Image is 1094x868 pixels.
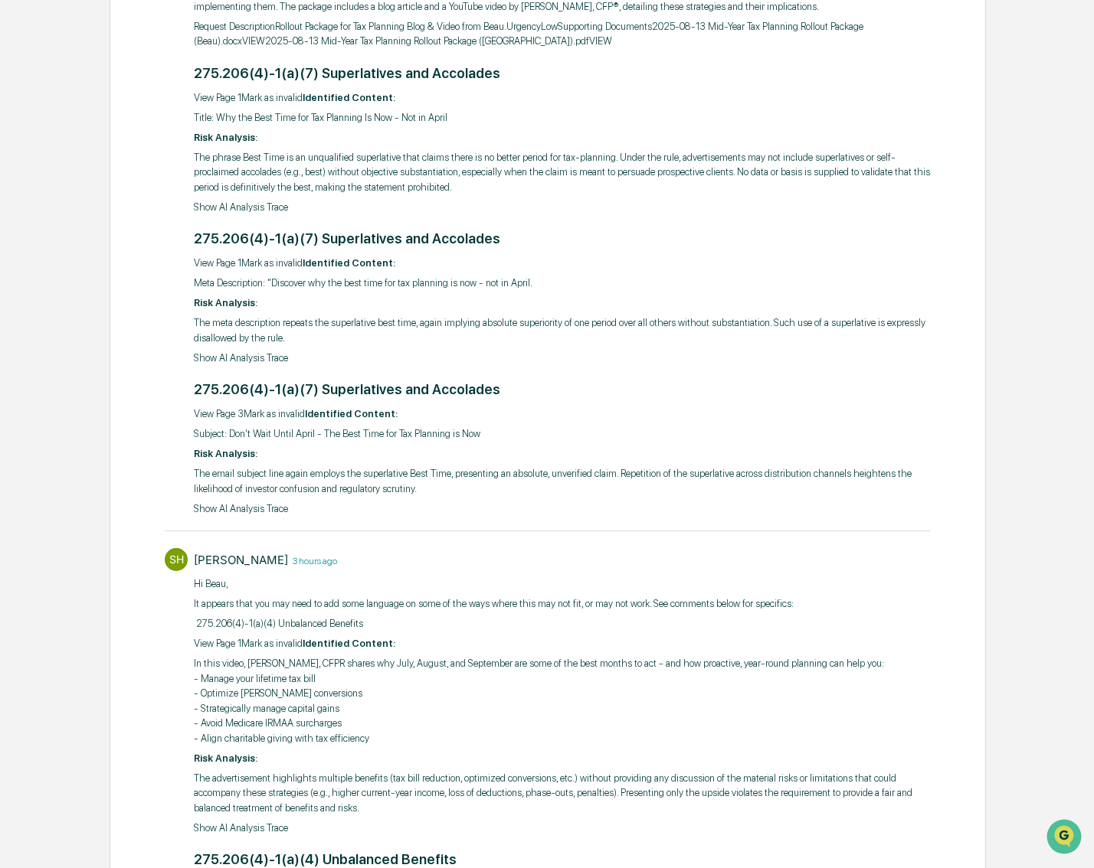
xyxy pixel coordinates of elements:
[165,548,188,571] div: SH
[303,92,395,103] strong: Identified Content:
[194,132,257,143] strong: Risk Analysis:
[194,63,931,83] h3: 275.206(4)-1(a)(7) Superlatives and Accolades
[194,256,931,271] p: View Page 1Mark as invalid
[194,276,931,291] p: Meta Description: "Discover why the best time for tax planning is now - not in April.
[303,638,395,649] strong: Identified Content:
[194,379,931,400] h3: 275.206(4)-1(a)(7) Superlatives and Accolades
[194,771,931,816] p: The advertisement highlights multiple benefits (tax bill reduction, optimized conversions, etc.) ...
[194,150,931,195] p: The phrase Best Time is an unqualified superlative that claims there is no better period for tax-...
[194,752,257,764] strong: Risk Analysis:
[194,821,931,836] p: Show AI Analysis Trace
[31,222,97,237] span: Data Lookup
[194,406,931,422] p: View Page 3Mark as invalid
[111,194,123,207] div: 🗄️
[31,193,99,208] span: Preclearance
[105,187,196,214] a: 🗄️Attestations
[194,228,931,249] h3: 275.206(4)-1(a)(7) Superlatives and Accolades
[15,194,28,207] div: 🖐️
[194,315,931,345] p: The meta description repeats the superlative best time, again implying absolute superiority of on...
[152,259,185,271] span: Pylon
[126,193,190,208] span: Attestations
[194,200,931,215] p: Show AI Analysis Trace
[194,351,931,366] p: Show AI Analysis Trace
[52,117,251,132] div: Start new chat
[194,553,288,567] div: [PERSON_NAME]
[15,117,43,145] img: 1746055101610-c473b297-6a78-478c-a979-82029cc54cd1
[194,656,931,746] p: In this video, [PERSON_NAME], CFPR shares why July, August, and September are some of the best mo...
[15,224,28,236] div: 🔎
[194,501,931,517] p: Show AI Analysis Trace
[303,257,395,269] strong: Identified Content:
[194,596,931,612] p: It appears that you may need to add some language on some of the ways where this may not fit, or ...
[194,636,931,651] p: View Page 1Mark as invalid
[108,259,185,271] a: Powered byPylon
[260,122,279,140] button: Start new chat
[194,616,931,631] p: ​ 275.206(4)-1(a)(4) Unbalanced Benefits
[194,576,931,592] p: Hi Beau,
[52,132,194,145] div: We're available if you need us!
[194,426,931,442] p: Subject: Don't Wait Until April - The Best Time for Tax Planning is Now
[9,187,105,214] a: 🖐️Preclearance
[194,90,931,106] p: View Page 1Mark as invalid
[194,110,931,126] p: Title: Why the Best Time for Tax Planning Is Now - Not in April
[1045,817,1086,859] iframe: Open customer support
[288,553,337,566] time: Wednesday, August 13, 2025 at 10:54:26 AM
[40,70,253,86] input: Clear
[194,448,257,459] strong: Risk Analysis:
[15,32,279,57] p: How can we help?
[9,216,103,243] a: 🔎Data Lookup
[194,297,257,308] strong: Risk Analysis:
[194,466,931,496] p: The email subject line again employs the superlative Best Time, presenting an absolute, unverifie...
[194,19,931,49] p: Request DescriptionRollout Package for Tax Planning Blog & Video from Beau.UrgencyLowSupporting D...
[305,408,398,419] strong: Identified Content:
